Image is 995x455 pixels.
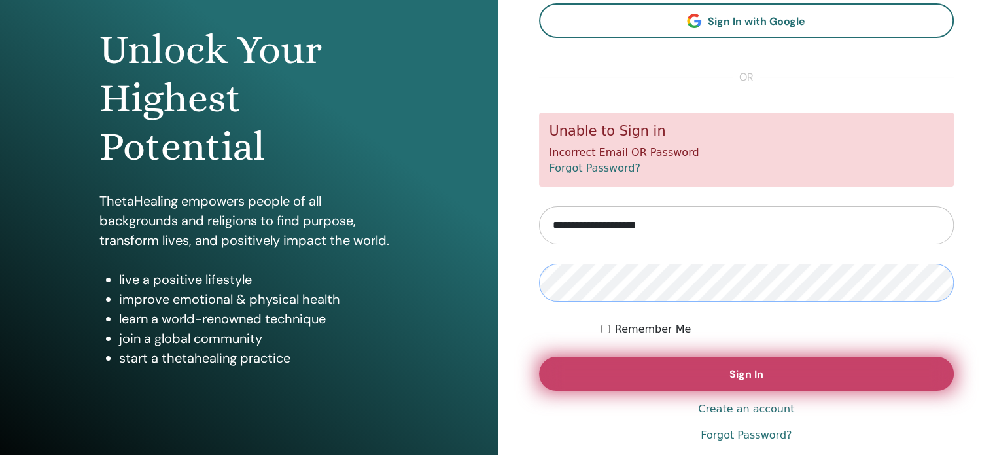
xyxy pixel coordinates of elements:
[119,329,398,348] li: join a global community
[539,3,954,38] a: Sign In with Google
[119,289,398,309] li: improve emotional & physical health
[550,162,640,174] a: Forgot Password?
[119,309,398,329] li: learn a world-renowned technique
[550,123,944,139] h5: Unable to Sign in
[701,428,792,443] a: Forgot Password?
[99,26,398,172] h1: Unlock Your Highest Potential
[708,14,805,28] span: Sign In with Google
[729,367,763,381] span: Sign In
[615,321,691,337] label: Remember Me
[539,113,954,187] div: Incorrect Email OR Password
[601,321,954,337] div: Keep me authenticated indefinitely or until I manually logout
[119,348,398,368] li: start a thetahealing practice
[698,401,794,417] a: Create an account
[99,191,398,250] p: ThetaHealing empowers people of all backgrounds and religions to find purpose, transform lives, a...
[119,270,398,289] li: live a positive lifestyle
[539,357,954,391] button: Sign In
[733,69,760,85] span: or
